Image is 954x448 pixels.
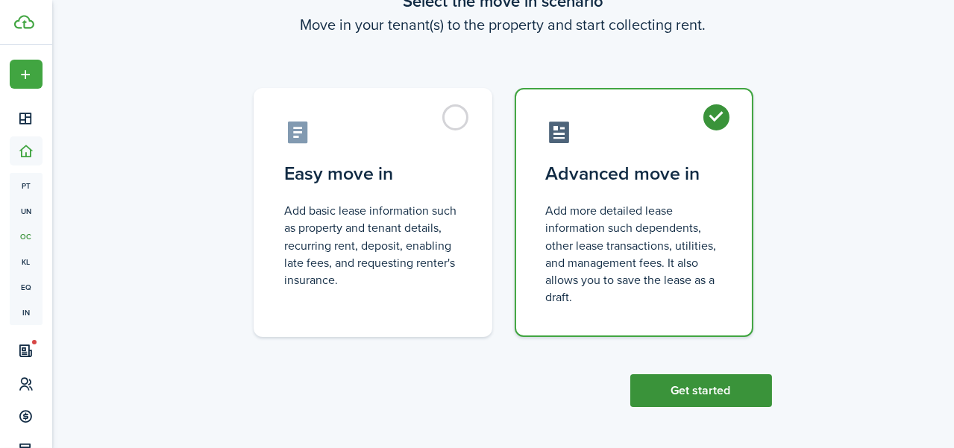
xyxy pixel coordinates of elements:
control-radio-card-description: Add basic lease information such as property and tenant details, recurring rent, deposit, enablin... [285,202,461,288]
control-radio-card-title: Easy move in [285,160,461,187]
img: TenantCloud [14,15,34,29]
wizard-step-header-description: Move in your tenant(s) to the property and start collecting rent. [235,13,772,36]
button: Open menu [10,60,43,89]
control-radio-card-title: Advanced move in [546,160,722,187]
a: un [10,198,43,224]
control-radio-card-description: Add more detailed lease information such dependents, other lease transactions, utilities, and man... [546,202,722,306]
a: oc [10,224,43,249]
button: Get started [630,374,772,407]
a: kl [10,249,43,274]
a: in [10,300,43,325]
a: pt [10,173,43,198]
a: eq [10,274,43,300]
